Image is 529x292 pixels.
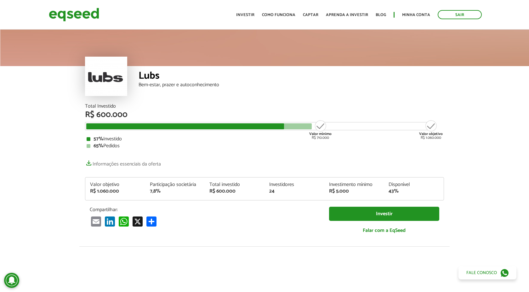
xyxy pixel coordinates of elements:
[402,13,430,17] a: Minha conta
[150,182,200,187] div: Participação societária
[131,216,144,226] a: X
[139,71,444,82] div: Lubs
[309,120,332,140] div: R$ 710.000
[85,158,161,167] a: Informações essenciais da oferta
[269,189,320,194] div: 24
[90,182,140,187] div: Valor objetivo
[389,189,439,194] div: 43%
[150,189,200,194] div: 7,8%
[90,216,102,226] a: Email
[104,216,116,226] a: LinkedIn
[139,82,444,87] div: Bem-estar, prazer e autoconhecimento
[309,131,332,137] strong: Valor mínimo
[458,266,516,279] a: Fale conosco
[87,137,442,142] div: Investido
[269,182,320,187] div: Investidores
[389,182,439,187] div: Disponível
[117,216,130,226] a: WhatsApp
[209,182,260,187] div: Total investido
[438,10,482,19] a: Sair
[94,135,103,143] strong: 57%
[419,131,443,137] strong: Valor objetivo
[145,216,158,226] a: Compartilhar
[329,207,439,221] a: Investir
[329,189,379,194] div: R$ 5.000
[87,143,442,149] div: Pedidos
[90,207,320,213] p: Compartilhar:
[94,142,103,150] strong: 65%
[326,13,368,17] a: Aprenda a investir
[419,120,443,140] div: R$ 1.060.000
[376,13,386,17] a: Blog
[85,104,444,109] div: Total Investido
[303,13,318,17] a: Captar
[262,13,295,17] a: Como funciona
[329,182,379,187] div: Investimento mínimo
[90,189,140,194] div: R$ 1.060.000
[85,111,444,119] div: R$ 600.000
[329,224,439,237] a: Falar com a EqSeed
[236,13,254,17] a: Investir
[209,189,260,194] div: R$ 600.000
[49,6,99,23] img: EqSeed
